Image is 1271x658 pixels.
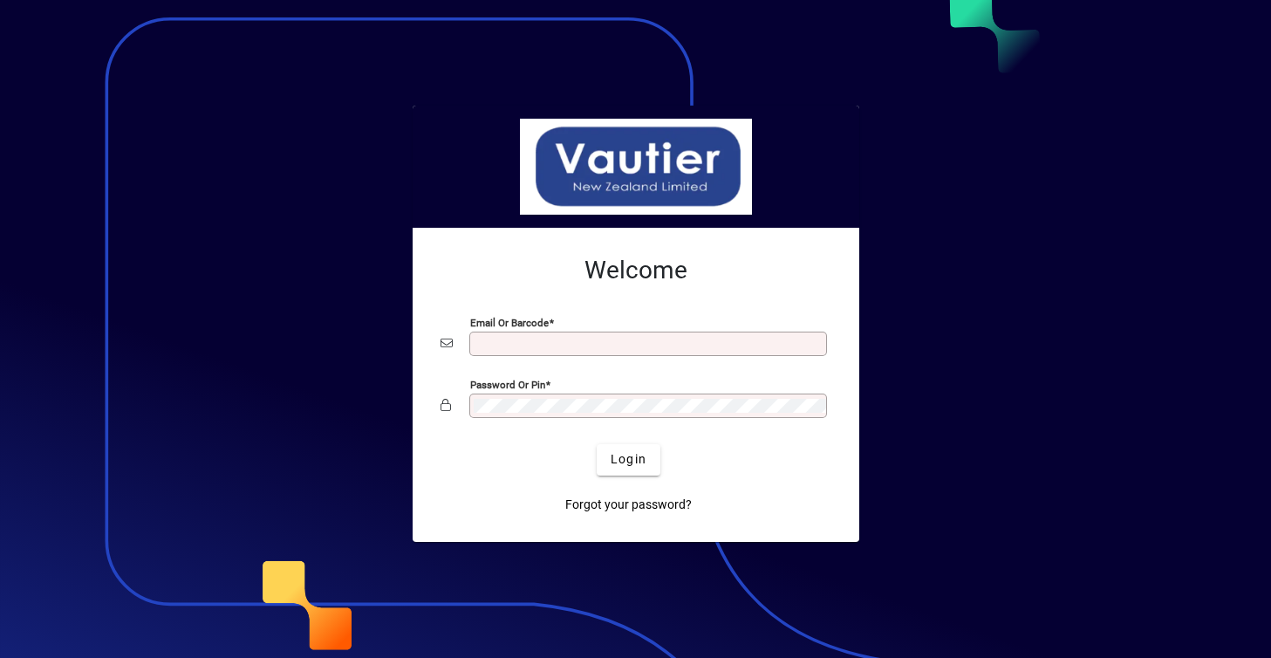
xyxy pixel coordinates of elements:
[597,444,660,476] button: Login
[558,490,699,521] a: Forgot your password?
[470,316,549,328] mat-label: Email or Barcode
[441,256,831,285] h2: Welcome
[565,496,692,514] span: Forgot your password?
[470,378,545,390] mat-label: Password or Pin
[611,450,646,469] span: Login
